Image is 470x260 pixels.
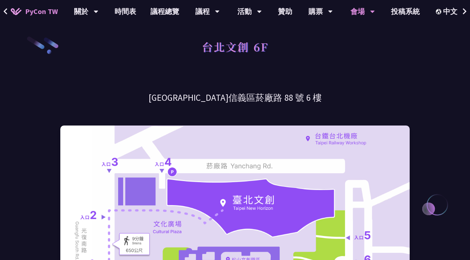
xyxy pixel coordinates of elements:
img: Home icon of PyCon TW 2025 [11,8,22,15]
img: Locale Icon [436,9,443,14]
a: PyCon TW [4,3,65,20]
h3: [GEOGRAPHIC_DATA]信義區菸廠路 88 號 6 樓 [60,91,410,104]
span: PyCon TW [25,6,58,17]
h1: 台北文創 6F [202,36,269,57]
